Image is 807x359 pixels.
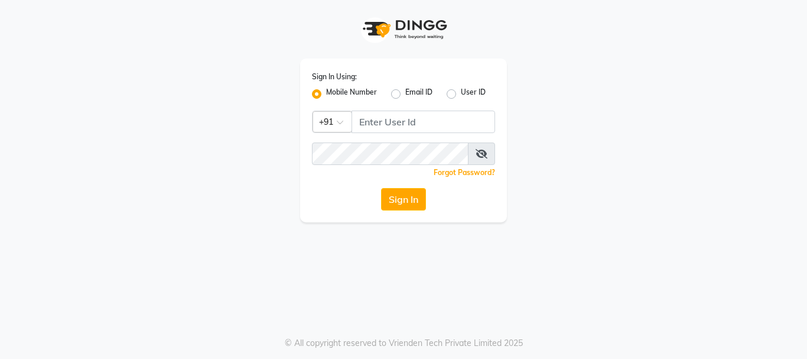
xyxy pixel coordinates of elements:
[312,143,468,165] input: Username
[356,12,451,47] img: logo1.svg
[434,168,495,177] a: Forgot Password?
[461,87,486,101] label: User ID
[405,87,432,101] label: Email ID
[352,111,495,133] input: Username
[312,72,357,82] label: Sign In Using:
[326,87,377,101] label: Mobile Number
[381,188,426,211] button: Sign In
